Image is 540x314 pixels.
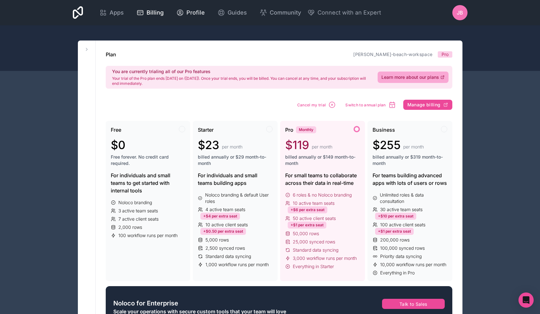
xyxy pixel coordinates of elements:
[106,51,116,58] h1: Plan
[113,299,178,308] span: Noloco for Enterprise
[380,192,447,204] span: Unlimited roles & data consultation
[111,139,125,151] span: $0
[118,208,158,214] span: 3 active team seats
[200,228,246,235] div: +$0.50 per extra seat
[205,253,251,260] span: Standard data syncing
[147,8,164,17] span: Billing
[198,154,273,166] span: billed annually or $29 month-to-month
[205,222,248,228] span: 10 active client seats
[198,139,219,151] span: $23
[228,8,247,17] span: Guides
[380,261,446,268] span: 10,000 workflow runs per month
[205,206,245,213] span: 4 active team seats
[295,99,338,111] button: Cancel my trial
[293,215,336,222] span: 50 active client seats
[380,237,410,243] span: 200,000 rows
[293,239,335,245] span: 25,000 synced rows
[254,6,306,20] a: Community
[205,237,229,243] span: 5,000 rows
[380,270,415,276] span: Everything in Pro
[317,8,381,17] span: Connect with an Expert
[205,245,245,251] span: 2,500 synced rows
[111,172,185,194] div: For individuals and small teams to get started with internal tools
[380,245,425,251] span: 100,000 synced rows
[442,51,449,58] span: Pro
[375,213,416,220] div: +$10 per extra seat
[110,8,124,17] span: Apps
[293,192,352,198] span: 6 roles & no Noloco branding
[285,126,293,134] span: Pro
[380,206,423,213] span: 30 active team seats
[131,6,169,20] a: Billing
[293,263,334,270] span: Everything in Starter
[312,144,332,150] span: per month
[205,192,273,204] span: Noloco branding & default User roles
[285,172,360,187] div: For small teams to collaborate across their data in real-time
[200,213,240,220] div: +$4 per extra seat
[293,247,338,253] span: Standard data syncing
[186,8,205,17] span: Profile
[285,139,309,151] span: $119
[380,253,422,260] span: Priority data syncing
[198,126,214,134] span: Starter
[118,224,142,230] span: 2,000 rows
[293,230,319,237] span: 50,000 rows
[373,172,447,187] div: For teams building advanced apps with lots of users or rows
[112,68,370,75] h2: You are currently trialing all of our Pro features
[212,6,252,20] a: Guides
[457,9,463,16] span: JB
[380,222,425,228] span: 100 active client seats
[270,8,301,17] span: Community
[307,8,381,17] button: Connect with an Expert
[285,154,360,166] span: billed annually or $149 month-to-month
[296,126,316,133] div: Monthly
[381,74,439,80] span: Learn more about our plans
[171,6,210,20] a: Profile
[198,172,273,187] div: For individuals and small teams building apps
[407,102,441,108] span: Manage billing
[353,52,432,57] a: [PERSON_NAME]-beach-workspace
[373,139,401,151] span: $255
[345,103,386,107] span: Switch to annual plan
[403,144,424,150] span: per month
[373,154,447,166] span: billed annually or $319 month-to-month
[403,100,452,110] button: Manage billing
[111,154,185,166] span: Free forever. No credit card required.
[111,126,121,134] span: Free
[118,216,159,222] span: 7 active client seats
[518,292,534,308] div: Open Intercom Messenger
[293,200,335,206] span: 10 active team seats
[205,261,269,268] span: 1,000 workflow runs per month
[375,228,414,235] div: +$1 per extra seat
[112,76,370,86] p: Your trial of the Pro plan ends [DATE] on ([DATE]). Once your trial ends, you will be billed. You...
[288,206,327,213] div: +$6 per extra seat
[222,144,242,150] span: per month
[288,222,326,229] div: +$1 per extra seat
[373,126,395,134] span: Business
[118,199,152,206] span: Noloco branding
[382,299,445,309] button: Talk to Sales
[293,255,357,261] span: 3,000 workflow runs per month
[297,103,326,107] span: Cancel my trial
[378,72,449,83] a: Learn more about our plans
[94,6,129,20] a: Apps
[118,232,178,239] span: 100 workflow runs per month
[343,99,398,111] button: Switch to annual plan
